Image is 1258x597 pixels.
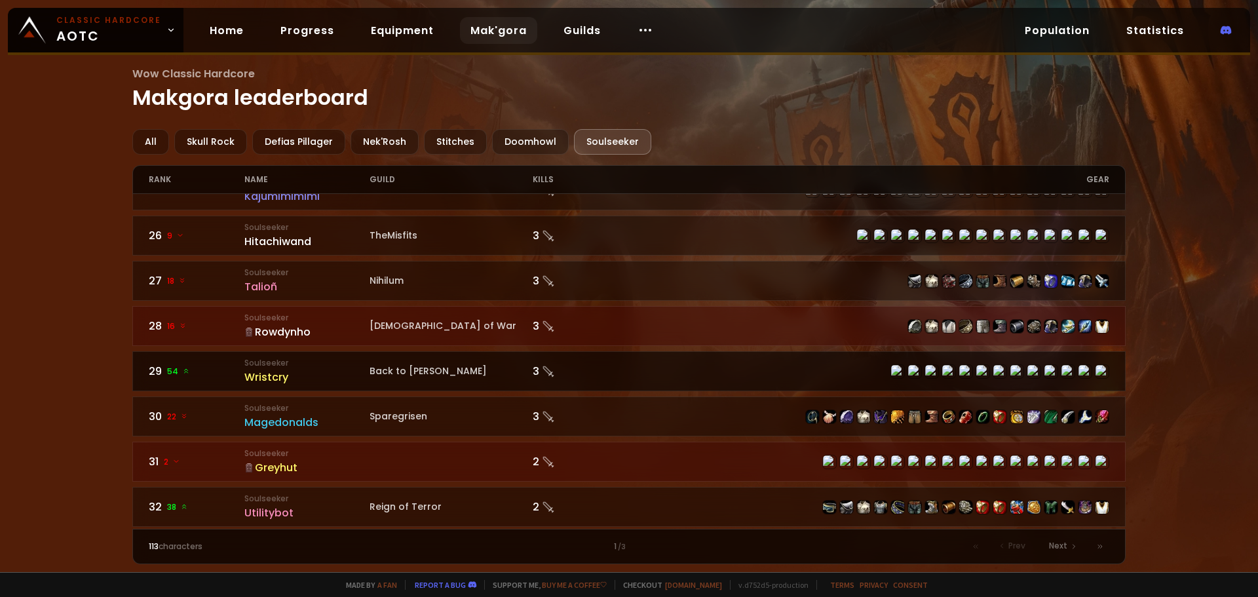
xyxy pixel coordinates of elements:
img: item-7714 [1061,410,1075,423]
img: item-9816 [1078,501,1092,514]
span: v. d752d5 - production [730,580,809,590]
small: Soulseeker [244,493,370,505]
img: item-14742 [993,275,1006,288]
div: 3 [533,227,629,244]
small: Soulseeker [244,221,370,233]
img: item-12978 [891,501,904,514]
img: item-6576 [959,275,972,288]
a: Guilds [553,17,611,44]
img: item-3645 [1010,320,1023,333]
div: 1 [389,541,869,552]
img: item-14247 [840,410,853,423]
span: 54 [167,366,190,377]
a: 312 SoulseekerGreyhut2 item-4385item-12028item-9834item-859item-10399item-6719item-15456item-2949... [132,442,1126,482]
span: Support me, [484,580,607,590]
a: 3022 SoulseekerMagedonaldsSparegrisen3 item-10504item-1714item-14247item-6096item-14136item-16685... [132,396,1126,436]
div: 3 [533,408,629,425]
a: Mak'gora [460,17,537,44]
img: item-6087 [976,275,989,288]
div: Defias Pillager [252,129,345,155]
img: item-5976 [1096,320,1109,333]
small: Soulseeker [244,402,370,414]
img: item-6627 [942,275,955,288]
img: item-209614 [1027,501,1040,514]
a: 2718 SoulseekerTalioñNihilum3 item-10657item-45item-6627item-6576item-6087item-14742item-3212item... [132,261,1126,301]
div: guild [370,166,533,193]
div: Reign of Terror [370,500,533,514]
img: item-11288 [1078,320,1092,333]
a: Classic HardcoreAOTC [8,8,183,52]
span: Checkout [615,580,722,590]
img: item-9820 [925,410,938,423]
img: item-14136 [874,410,887,423]
img: item-2820 [1010,410,1023,423]
span: 38 [167,501,188,513]
a: 2816 SoulseekerRowdynho[DEMOGRAPHIC_DATA] of War3 item-6566item-53item-6567item-3217item-2982item... [132,306,1126,346]
img: item-9811 [942,501,955,514]
div: Hitachiwand [244,233,370,250]
a: a fan [377,580,397,590]
div: 3 [533,363,629,379]
img: item-6803 [1078,410,1092,423]
div: Stitches [424,129,487,155]
div: 3 [533,318,629,334]
div: 31 [149,453,245,470]
a: Home [199,17,254,44]
img: item-11990 [993,410,1006,423]
small: Soulseeker [244,357,370,369]
img: item-15249 [1096,275,1109,288]
div: rank [149,166,245,193]
div: Soulseeker [574,129,651,155]
img: item-9815 [908,501,921,514]
img: item-6575 [1078,275,1092,288]
a: Privacy [860,580,888,590]
img: item-3481 [840,501,853,514]
div: All [132,129,169,155]
div: name [244,166,370,193]
img: item-2982 [976,320,989,333]
div: kills [533,166,629,193]
img: item-3212 [1010,275,1023,288]
span: Made by [338,580,397,590]
div: 3 [533,273,629,289]
a: Report a bug [415,580,466,590]
img: item-53 [925,320,938,333]
div: Sparegrisen [370,410,533,423]
small: Soulseeker [244,312,370,324]
span: AOTC [56,14,161,46]
a: [DOMAIN_NAME] [665,580,722,590]
img: item-16685 [891,410,904,423]
img: item-2983 [993,320,1006,333]
small: Soulseeker [244,267,370,279]
div: 2 [533,499,629,515]
small: Classic Hardcore [56,14,161,26]
img: item-12846 [1027,410,1040,423]
div: Nihilum [370,274,533,288]
img: item-1319 [1061,275,1075,288]
img: item-10064 [908,410,921,423]
a: 2954 SoulseekerWristcryBack to [PERSON_NAME]3 item-10499item-14573item-10054item-14562item-4249it... [132,351,1126,391]
span: 18 [167,275,186,287]
div: characters [149,541,389,552]
div: Magedonalds [244,414,370,431]
div: Rowdynho [244,324,370,340]
img: item-6117 [857,501,870,514]
a: Terms [830,580,854,590]
img: item-12982 [925,501,938,514]
a: Buy me a coffee [542,580,607,590]
span: 9 [167,230,184,242]
div: 32 [149,499,245,515]
div: Utilitybot [244,505,370,521]
img: item-6567 [942,320,955,333]
div: Skull Rock [174,129,247,155]
div: gear [629,166,1109,193]
div: TheMisfits [370,229,533,242]
a: Equipment [360,17,444,44]
div: Wristcry [244,369,370,385]
span: Next [1049,540,1067,552]
span: Wow Classic Hardcore [132,66,1126,82]
a: Statistics [1116,17,1194,44]
img: item-5976 [1096,501,1109,514]
h1: Makgora leaderboard [132,66,1126,113]
img: item-2984 [1027,320,1040,333]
